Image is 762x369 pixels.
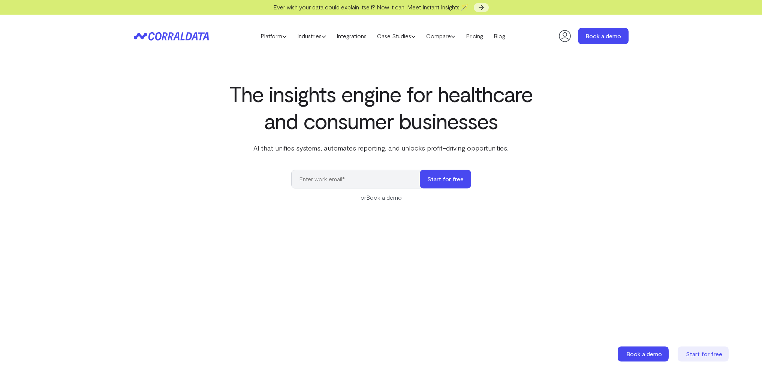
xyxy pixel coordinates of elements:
[488,30,510,42] a: Blog
[420,170,471,188] button: Start for free
[421,30,461,42] a: Compare
[372,30,421,42] a: Case Studies
[618,346,670,361] a: Book a demo
[292,30,331,42] a: Industries
[273,3,469,11] span: Ever wish your data could explain itself? Now it can. Meet Instant Insights 🪄
[255,30,292,42] a: Platform
[678,346,730,361] a: Start for free
[291,193,471,202] div: or
[228,143,534,153] p: AI that unifies systems, automates reporting, and unlocks profit-driving opportunities.
[578,28,629,44] a: Book a demo
[331,30,372,42] a: Integrations
[461,30,488,42] a: Pricing
[686,350,722,357] span: Start for free
[291,170,427,188] input: Enter work email*
[366,194,402,201] a: Book a demo
[626,350,662,357] span: Book a demo
[228,80,534,134] h1: The insights engine for healthcare and consumer businesses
